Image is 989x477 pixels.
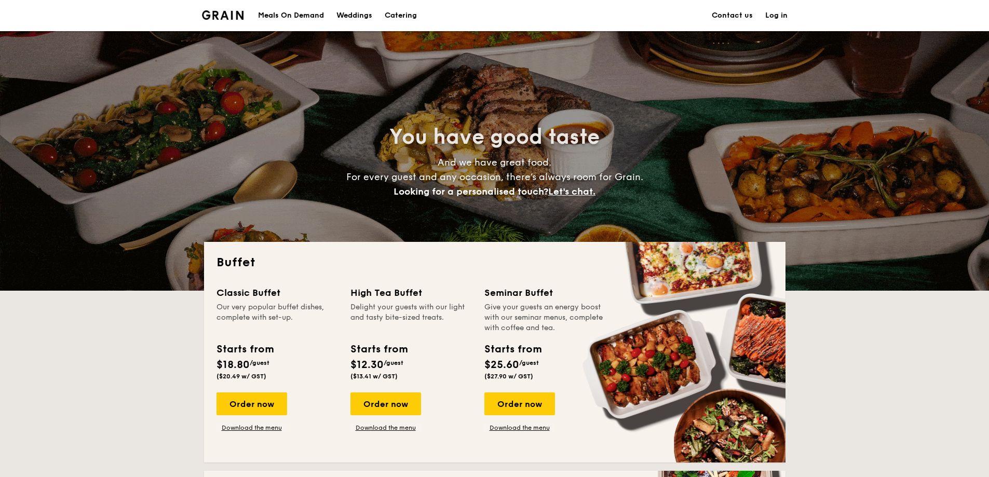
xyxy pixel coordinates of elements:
span: Let's chat. [548,186,595,197]
div: Starts from [216,342,273,357]
div: Order now [484,392,555,415]
div: Our very popular buffet dishes, complete with set-up. [216,302,338,333]
div: Starts from [484,342,541,357]
div: High Tea Buffet [350,285,472,300]
a: Logotype [202,10,244,20]
h2: Buffet [216,254,773,271]
div: Give your guests an energy boost with our seminar menus, complete with coffee and tea. [484,302,606,333]
div: Starts from [350,342,407,357]
img: Grain [202,10,244,20]
span: ($20.49 w/ GST) [216,373,266,380]
span: $25.60 [484,359,519,371]
span: You have good taste [389,125,600,149]
span: ($27.90 w/ GST) [484,373,533,380]
span: ($13.41 w/ GST) [350,373,398,380]
span: Looking for a personalised touch? [394,186,548,197]
div: Delight your guests with our light and tasty bite-sized treats. [350,302,472,333]
div: Seminar Buffet [484,285,606,300]
span: /guest [384,359,403,366]
span: /guest [250,359,269,366]
div: Order now [350,392,421,415]
div: Classic Buffet [216,285,338,300]
a: Download the menu [350,424,421,432]
a: Download the menu [484,424,555,432]
span: $18.80 [216,359,250,371]
span: $12.30 [350,359,384,371]
span: And we have great food. For every guest and any occasion, there’s always room for Grain. [346,157,643,197]
a: Download the menu [216,424,287,432]
div: Order now [216,392,287,415]
span: /guest [519,359,539,366]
